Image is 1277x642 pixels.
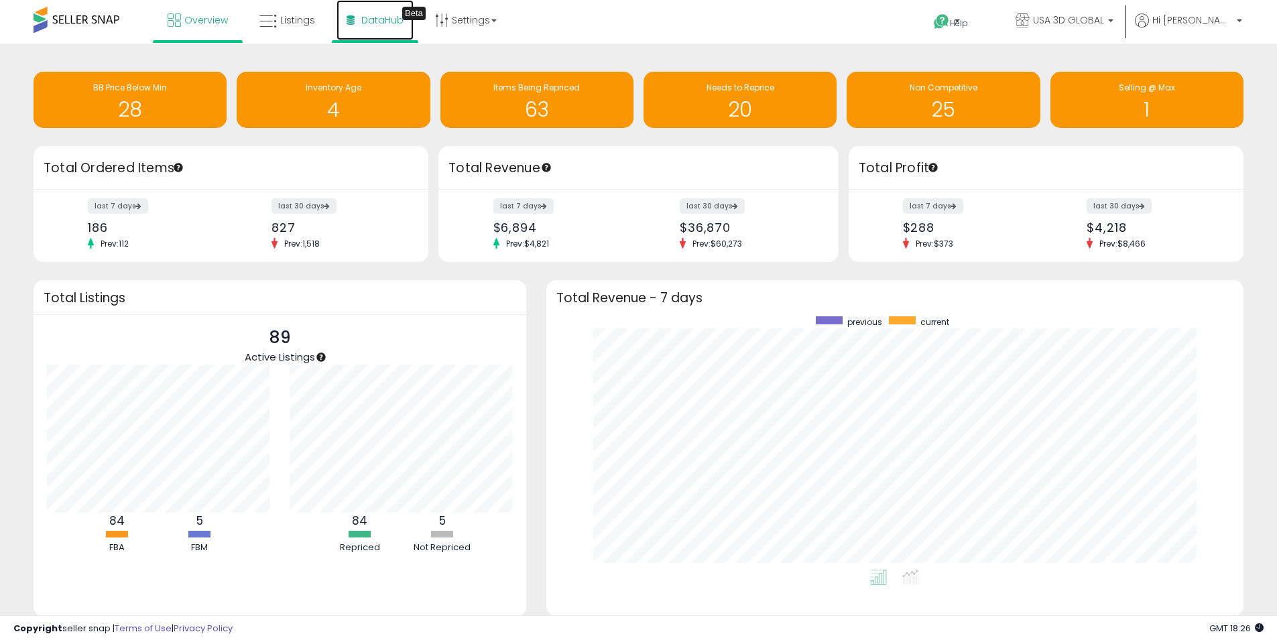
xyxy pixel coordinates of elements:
[493,220,629,235] div: $6,894
[707,82,774,93] span: Needs to Reprice
[923,3,994,44] a: Help
[540,162,552,174] div: Tooltip anchor
[950,17,968,29] span: Help
[680,198,745,214] label: last 30 days
[320,541,400,554] div: Repriced
[34,72,227,128] a: BB Price Below Min 28
[493,198,554,214] label: last 7 days
[909,238,960,249] span: Prev: $373
[847,72,1040,128] a: Non Competitive 25
[245,350,315,364] span: Active Listings
[853,99,1033,121] h1: 25
[402,7,426,20] div: Tooltip anchor
[306,82,361,93] span: Inventory Age
[847,316,882,328] span: previous
[1050,72,1243,128] a: Selling @ Max 1
[1152,13,1233,27] span: Hi [PERSON_NAME]
[910,82,977,93] span: Non Competitive
[44,159,418,178] h3: Total Ordered Items
[88,220,221,235] div: 186
[903,198,963,214] label: last 7 days
[115,622,172,635] a: Terms of Use
[361,13,404,27] span: DataHub
[644,72,837,128] a: Needs to Reprice 20
[196,513,203,529] b: 5
[184,13,228,27] span: Overview
[1033,13,1104,27] span: USA 3D GLOBAL
[1135,13,1242,44] a: Hi [PERSON_NAME]
[13,623,233,635] div: seller snap | |
[1119,82,1175,93] span: Selling @ Max
[315,351,327,363] div: Tooltip anchor
[402,541,483,554] div: Not Repriced
[933,13,950,30] i: Get Help
[439,513,446,529] b: 5
[88,198,148,214] label: last 7 days
[94,238,135,249] span: Prev: 112
[903,220,1036,235] div: $288
[927,162,939,174] div: Tooltip anchor
[686,238,749,249] span: Prev: $60,273
[680,220,815,235] div: $36,870
[93,82,167,93] span: BB Price Below Min
[160,541,240,554] div: FBM
[499,238,556,249] span: Prev: $4,821
[109,513,125,529] b: 84
[1209,622,1264,635] span: 2025-09-10 18:26 GMT
[40,99,220,121] h1: 28
[859,159,1233,178] h3: Total Profit
[245,325,315,350] p: 89
[271,220,405,235] div: 827
[1093,238,1152,249] span: Prev: $8,466
[237,72,430,128] a: Inventory Age 4
[650,99,830,121] h1: 20
[44,293,516,303] h3: Total Listings
[1087,198,1152,214] label: last 30 days
[352,513,367,529] b: 84
[1087,220,1220,235] div: $4,218
[440,72,633,128] a: Items Being Repriced 63
[13,622,62,635] strong: Copyright
[77,541,158,554] div: FBA
[1057,99,1237,121] h1: 1
[278,238,326,249] span: Prev: 1,518
[920,316,949,328] span: current
[447,99,627,121] h1: 63
[556,293,1233,303] h3: Total Revenue - 7 days
[174,622,233,635] a: Privacy Policy
[172,162,184,174] div: Tooltip anchor
[280,13,315,27] span: Listings
[271,198,337,214] label: last 30 days
[448,159,829,178] h3: Total Revenue
[493,82,580,93] span: Items Being Repriced
[243,99,423,121] h1: 4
